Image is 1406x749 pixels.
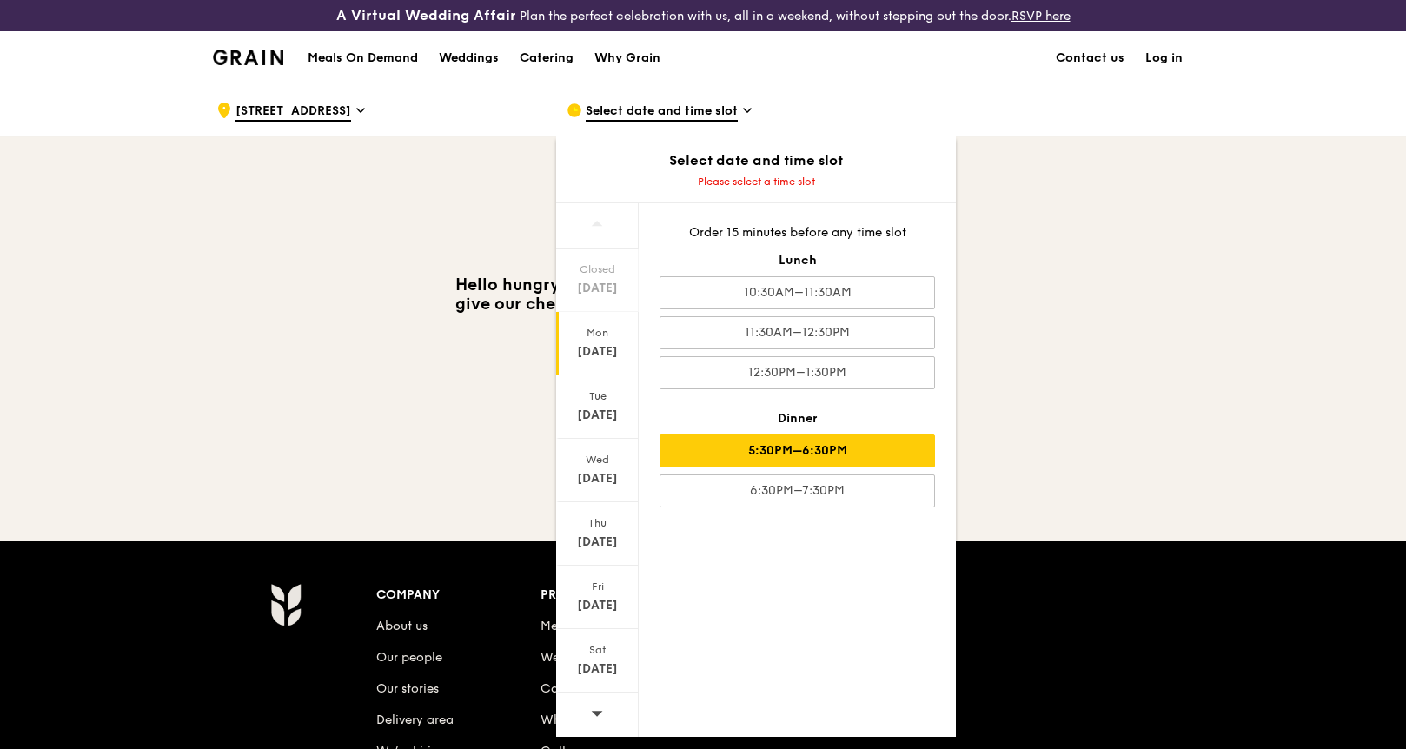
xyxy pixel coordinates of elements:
[660,276,935,309] div: 10:30AM–11:30AM
[442,275,964,333] h3: Hello hungry human. We’re closed [DATE] as it’s important to give our chefs a break to rest and r...
[520,32,574,84] div: Catering
[541,650,599,665] a: Weddings
[660,356,935,389] div: 12:30PM–1:30PM
[559,343,636,361] div: [DATE]
[660,224,935,242] div: Order 15 minutes before any time slot
[559,643,636,657] div: Sat
[213,30,283,83] a: GrainGrain
[376,619,428,633] a: About us
[1045,32,1135,84] a: Contact us
[586,103,738,122] span: Select date and time slot
[235,7,1172,24] div: Plan the perfect celebration with us, all in a weekend, without stepping out the door.
[270,583,301,626] img: Grain
[559,660,636,678] div: [DATE]
[376,681,439,696] a: Our stories
[556,150,956,171] div: Select date and time slot
[660,252,935,269] div: Lunch
[376,650,442,665] a: Our people
[1011,9,1071,23] a: RSVP here
[376,583,541,607] div: Company
[559,280,636,297] div: [DATE]
[541,619,647,633] a: Meals On Demand
[541,583,705,607] div: Products
[660,434,935,467] div: 5:30PM–6:30PM
[559,470,636,487] div: [DATE]
[235,103,351,122] span: [STREET_ADDRESS]
[376,713,454,727] a: Delivery area
[556,175,956,189] div: Please select a time slot
[1135,32,1193,84] a: Log in
[660,474,935,507] div: 6:30PM–7:30PM
[559,453,636,467] div: Wed
[660,410,935,428] div: Dinner
[559,597,636,614] div: [DATE]
[213,50,283,65] img: Grain
[559,389,636,403] div: Tue
[559,262,636,276] div: Closed
[559,326,636,340] div: Mon
[594,32,660,84] div: Why Grain
[336,7,516,24] h3: A Virtual Wedding Affair
[541,681,593,696] a: Catering
[509,32,584,84] a: Catering
[439,32,499,84] div: Weddings
[541,713,604,727] a: Why Grain
[584,32,671,84] a: Why Grain
[559,534,636,551] div: [DATE]
[559,580,636,593] div: Fri
[308,50,418,67] h1: Meals On Demand
[428,32,509,84] a: Weddings
[559,407,636,424] div: [DATE]
[660,316,935,349] div: 11:30AM–12:30PM
[559,516,636,530] div: Thu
